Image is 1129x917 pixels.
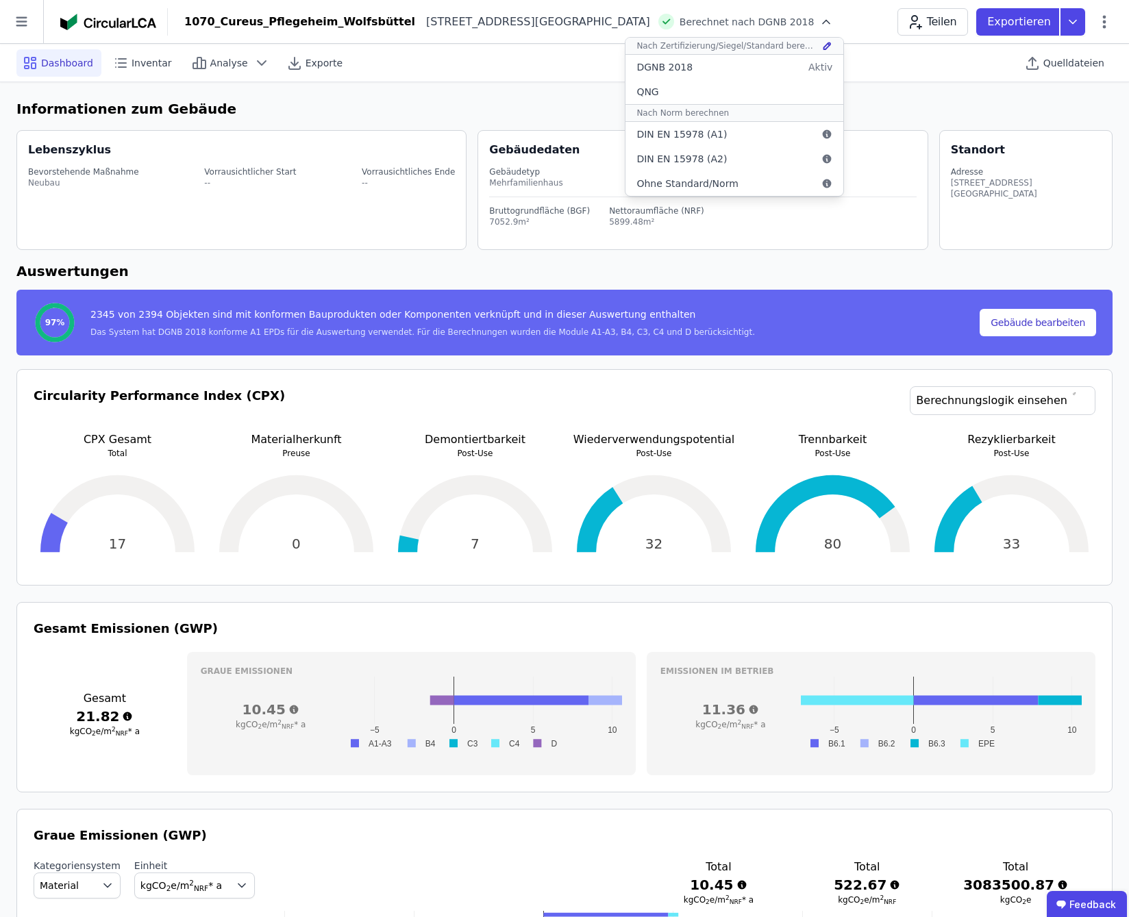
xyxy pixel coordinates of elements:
span: 97% [45,317,65,328]
span: Berechnet nach DGNB 2018 [680,15,815,29]
h3: 11.36 [660,700,801,719]
button: kgCO2e/m2NRF* a [134,872,255,899]
sup: 2 [112,726,116,733]
sup: 2 [725,894,730,901]
span: kgCO e/m * a [140,880,222,891]
div: -- [362,177,455,188]
p: CPX Gesamt [34,431,201,448]
sup: 2 [880,894,884,901]
p: Wiederverwendungspotential [570,431,738,448]
sub: 2 [258,723,262,730]
div: Bevorstehende Maßnahme [28,166,139,177]
span: kgCO e/m [838,895,896,905]
h6: Auswertungen [16,261,1113,281]
div: Gebäudedaten [489,142,927,158]
h3: Gesamt [34,690,176,707]
p: Materialherkunft [212,431,380,448]
sub: 2 [92,730,96,737]
h3: Total [666,859,771,875]
h3: Circularity Performance Index (CPX) [34,386,285,431]
span: DIN EN 15978 (A2) [636,152,727,166]
div: Nach Zertifizierung/Siegel/Standard berechnen [636,40,817,51]
div: Das System hat DGNB 2018 konforme A1 EPDs für die Auswertung verwendet. Für die Berechnungen wurd... [90,327,755,338]
img: Concular [60,14,156,30]
sub: NRF [116,730,128,737]
div: Vorrausichtliches Ende [362,166,455,177]
span: kgCO e/m * a [695,720,765,729]
span: Ohne Standard/Norm [636,177,738,190]
sub: 2 [166,884,171,892]
span: kgCO e/m * a [684,895,754,905]
div: Vorrausichtlicher Start [204,166,296,177]
sup: 2 [737,719,741,726]
h6: Informationen zum Gebäude [16,99,1113,119]
label: Kategoriensystem [34,859,121,872]
sub: 2 [718,723,722,730]
sub: NRF [194,884,208,892]
span: Material [40,879,79,892]
sub: 2 [706,899,710,905]
div: Bruttogrundfläche (BGF) [489,205,590,216]
span: kgCO e/m * a [70,727,140,736]
div: 2345 von 2394 Objekten sind mit konformen Bauprodukten oder Komponenten verknüpft und in dieser A... [90,307,755,327]
p: Post-Use [391,448,559,459]
p: Trennbarkeit [749,431,917,448]
sub: NRF [741,723,754,730]
sub: NRF [730,899,742,905]
div: 5899.48m² [609,216,704,227]
div: [STREET_ADDRESS][GEOGRAPHIC_DATA] [951,177,1101,199]
h3: 522.67 [815,875,919,894]
span: DIN EN 15978 (A1) [636,127,727,141]
div: Nettoraumfläche (NRF) [609,205,704,216]
button: Gebäude bearbeiten [980,309,1096,336]
sub: 2 [1022,899,1026,905]
p: Exportieren [987,14,1054,30]
div: [STREET_ADDRESS][GEOGRAPHIC_DATA] [415,14,650,30]
p: Preuse [212,448,380,459]
button: Teilen [897,8,968,36]
p: Post-Use [570,448,738,459]
p: Demontiertbarkeit [391,431,559,448]
span: kgCO e/m * a [236,720,306,729]
span: Analyse [210,56,248,70]
div: Aktiv [808,60,832,74]
h3: 3083500.87 [963,875,1068,894]
h3: 21.82 [34,707,176,726]
h3: Total [963,859,1068,875]
p: Total [34,448,201,459]
div: QNG [636,85,658,99]
sup: 2 [277,719,282,726]
sup: 2 [189,879,194,887]
div: Gebäudetyp [489,166,916,177]
p: Rezyklierbarkeit [928,431,1095,448]
p: Post-Use [749,448,917,459]
div: Nach Norm berechnen [636,108,729,118]
h3: Graue Emissionen [201,666,622,677]
h3: Emissionen im betrieb [660,666,1082,677]
h3: Total [815,859,919,875]
div: DGNB 2018 [636,60,693,74]
div: 7052.9m² [489,216,590,227]
a: Berechnungslogik einsehen [910,386,1095,415]
div: Mehrfamilienhaus [489,177,916,188]
div: Adresse [951,166,1101,177]
h3: Graue Emissionen (GWP) [34,826,1095,845]
div: Neubau [28,177,139,188]
button: Material [34,872,121,899]
h3: Gesamt Emissionen (GWP) [34,619,1095,638]
span: Quelldateien [1043,56,1104,70]
h3: 10.45 [201,700,341,719]
sub: 2 [860,899,865,905]
span: kgCO e [1000,895,1032,905]
span: Exporte [306,56,343,70]
span: Dashboard [41,56,93,70]
sub: NRF [282,723,294,730]
label: Einheit [134,859,255,872]
div: Standort [951,142,1005,158]
h3: 10.45 [666,875,771,894]
p: Post-Use [928,448,1095,459]
div: Lebenszyklus [28,142,111,158]
sub: NRF [884,899,896,905]
span: Inventar [132,56,172,70]
div: -- [204,177,296,188]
